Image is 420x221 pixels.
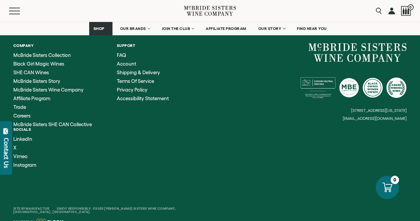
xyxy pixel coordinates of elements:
span: SHE CAN Wines [13,70,49,75]
span: Enjoy Responsibly. ©2025 [PERSON_NAME] Sisters Wine Company, [GEOGRAPHIC_DATA], [GEOGRAPHIC_DATA]. [13,207,176,214]
a: McBride Sisters Wine Company [13,87,92,93]
a: SHE CAN Wines [13,70,92,75]
a: SHOP [89,22,112,35]
a: AFFILIATE PROGRAM [201,22,251,35]
a: Affiliate Program [13,96,92,101]
span: Terms of Service [117,78,154,84]
a: McBride Sisters Story [13,79,92,84]
span: FIND NEAR YOU [297,26,327,31]
a: Vimeo [13,154,36,159]
span: Trade [13,104,26,110]
span: McBride Sisters Wine Company [13,87,84,93]
a: Shipping & Delivery [117,70,169,75]
a: OUR BRANDS [116,22,154,35]
a: X [13,145,36,150]
span: X [13,145,16,150]
a: Trade [13,105,92,110]
span: 0 [408,4,414,10]
span: Careers [13,113,31,118]
a: Black Girl Magic Wines [13,61,92,67]
span: JOIN THE CLUB [162,26,190,31]
span: OUR BRANDS [120,26,146,31]
a: Account [117,61,169,67]
span: OUR STORY [258,26,282,31]
a: JOIN THE CLUB [157,22,198,35]
span: SHOP [94,26,105,31]
a: FAQ [117,53,169,58]
span: FAQ [117,52,126,58]
a: LinkedIn [13,136,36,142]
span: Privacy Policy [117,87,147,93]
small: [STREET_ADDRESS][US_STATE] [351,108,407,112]
a: McBride Sisters Collection [13,53,92,58]
span: McBride Sisters Story [13,78,60,84]
span: Shipping & Delivery [117,70,160,75]
span: Site By [13,207,50,210]
span: Affiliate Program [13,96,50,101]
a: Careers [13,113,92,118]
span: LinkedIn [13,136,32,142]
span: AFFILIATE PROGRAM [206,26,246,31]
a: OUR STORY [254,22,290,35]
button: Mobile Menu Trigger [9,8,33,14]
a: Privacy Policy [117,87,169,93]
a: Instagram [13,162,36,168]
small: [EMAIL_ADDRESS][DOMAIN_NAME] [343,116,407,121]
a: Manufactur [26,207,50,210]
div: 0 [391,176,399,184]
a: McBride Sisters SHE CAN Collective [13,122,92,127]
span: Vimeo [13,153,28,159]
a: Accessibility Statement [117,96,169,101]
span: McBride Sisters Collection [13,52,71,58]
a: McBride Sisters Wine Company [309,43,407,62]
a: FIND NEAR YOU [293,22,331,35]
span: Account [117,61,136,67]
div: Contact Us [3,138,10,168]
a: Terms of Service [117,79,169,84]
span: Black Girl Magic Wines [13,61,64,67]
